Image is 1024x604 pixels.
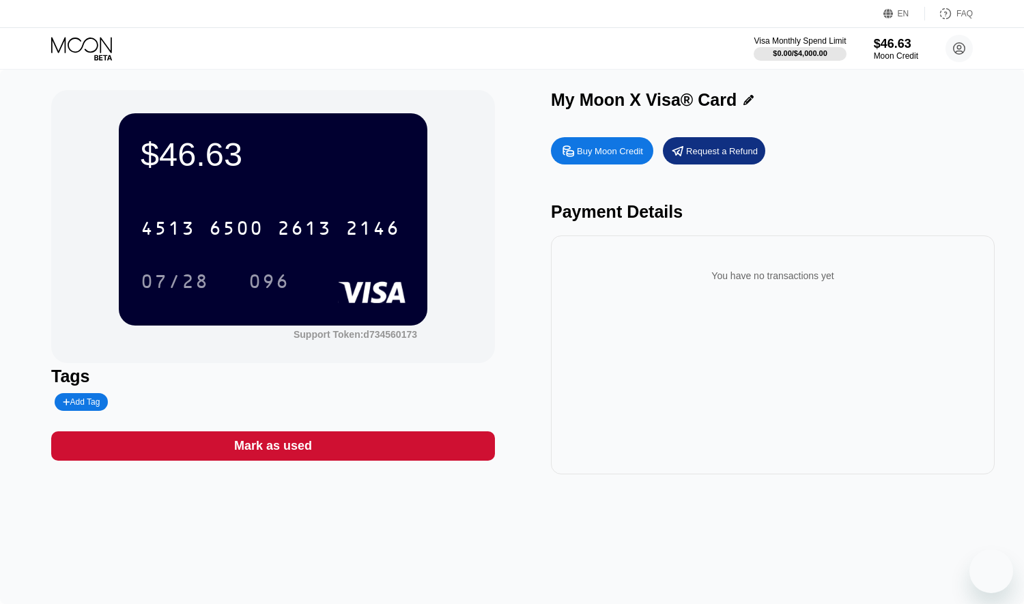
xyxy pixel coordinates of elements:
div: FAQ [956,9,973,18]
div: Support Token:d734560173 [294,329,417,340]
div: $46.63Moon Credit [874,37,918,61]
div: Visa Monthly Spend Limit [754,36,846,46]
div: Support Token: d734560173 [294,329,417,340]
div: $46.63 [874,37,918,51]
div: Buy Moon Credit [551,137,653,164]
div: 4513 [141,219,195,241]
div: Add Tag [63,397,100,407]
div: 07/28 [141,272,209,294]
div: EN [898,9,909,18]
div: 2146 [345,219,400,241]
div: 096 [248,272,289,294]
div: 2613 [277,219,332,241]
div: 6500 [209,219,264,241]
div: Request a Refund [686,145,758,157]
div: Visa Monthly Spend Limit$0.00/$4,000.00 [754,36,846,61]
div: EN [883,7,925,20]
iframe: Button to launch messaging window [969,549,1013,593]
div: $46.63 [141,135,406,173]
div: $0.00 / $4,000.00 [773,49,827,57]
div: 4513650026132146 [132,211,408,245]
div: Payment Details [551,202,995,222]
div: Request a Refund [663,137,765,164]
div: FAQ [925,7,973,20]
div: Moon Credit [874,51,918,61]
div: Tags [51,366,495,386]
div: My Moon X Visa® Card [551,90,737,110]
div: Buy Moon Credit [577,145,643,157]
div: You have no transactions yet [562,257,984,295]
div: Add Tag [55,393,108,411]
div: Mark as used [234,438,312,454]
div: Mark as used [51,431,495,461]
div: 096 [238,264,300,298]
div: 07/28 [130,264,219,298]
